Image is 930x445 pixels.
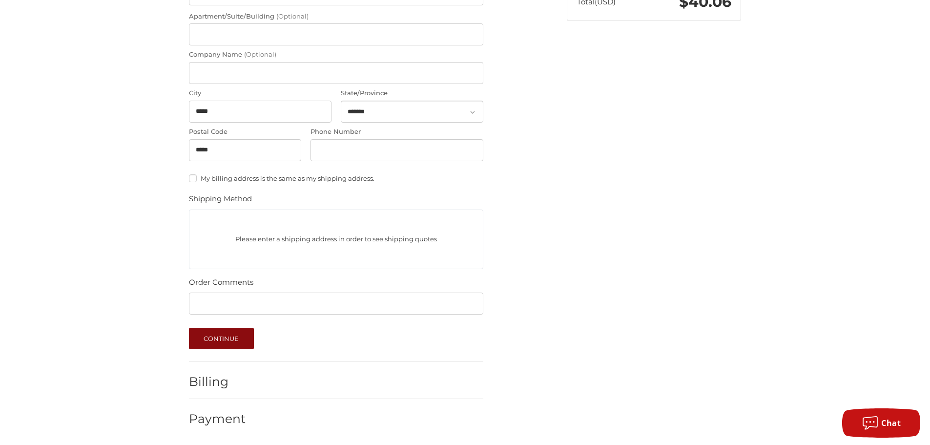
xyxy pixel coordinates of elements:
[189,50,483,60] label: Company Name
[189,374,246,389] h2: Billing
[244,50,276,58] small: (Optional)
[310,127,483,137] label: Phone Number
[276,12,309,20] small: (Optional)
[189,174,483,182] label: My billing address is the same as my shipping address.
[189,328,254,349] button: Continue
[842,408,920,438] button: Chat
[189,127,301,137] label: Postal Code
[189,230,483,249] p: Please enter a shipping address in order to see shipping quotes
[189,277,253,293] legend: Order Comments
[341,88,483,98] label: State/Province
[189,12,483,21] label: Apartment/Suite/Building
[189,411,246,426] h2: Payment
[189,193,252,209] legend: Shipping Method
[189,88,331,98] label: City
[881,418,901,428] span: Chat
